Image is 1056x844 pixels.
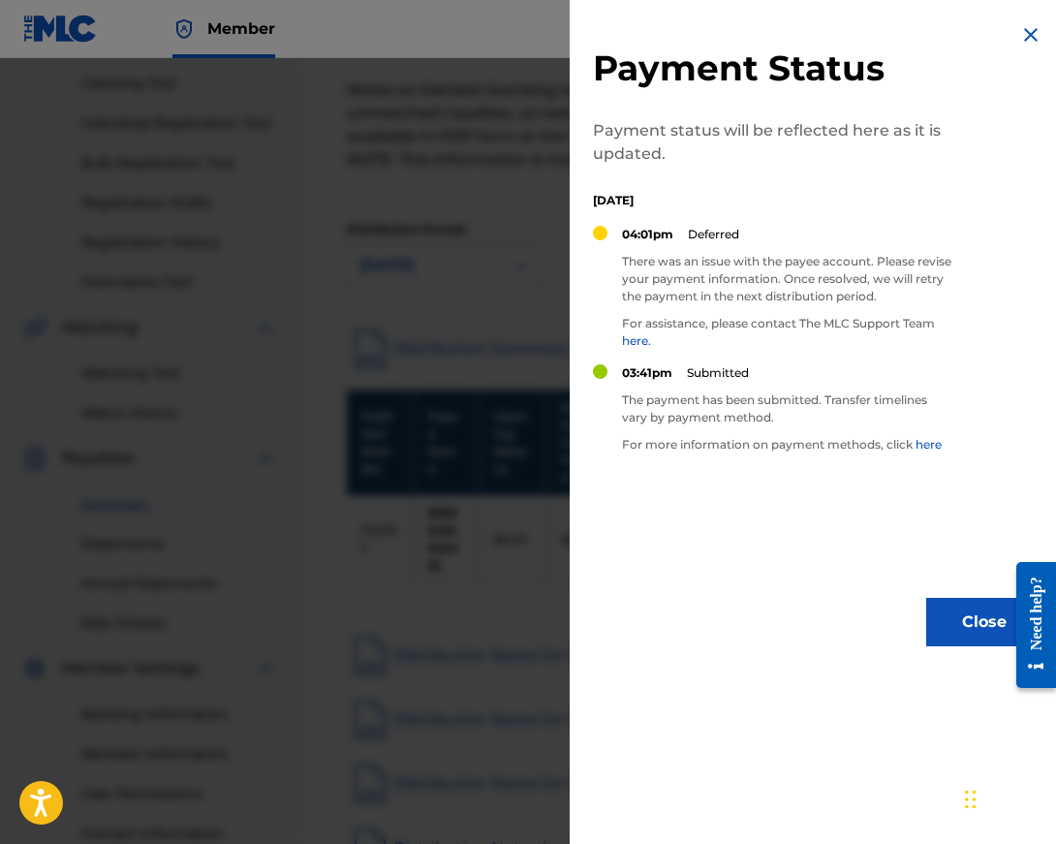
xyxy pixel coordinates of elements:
[916,437,942,452] a: here
[593,192,951,209] p: [DATE]
[965,770,977,828] div: Drag
[926,598,1042,646] button: Close
[1002,542,1056,707] iframe: Resource Center
[622,315,951,350] p: For assistance, please contact The MLC Support Team
[622,391,951,426] p: The payment has been submitted. Transfer timelines vary by payment method.
[959,751,1056,844] iframe: Chat Widget
[622,364,672,382] p: 03:41pm
[593,47,951,90] h2: Payment Status
[622,436,951,453] p: For more information on payment methods, click
[622,226,673,243] p: 04:01pm
[593,119,951,166] p: Payment status will be reflected here as it is updated.
[687,364,749,382] p: Submitted
[207,17,275,40] span: Member
[622,253,951,305] p: There was an issue with the payee account. Please revise your payment information. Once resolved,...
[688,226,739,243] p: Deferred
[622,333,651,348] a: here.
[23,15,98,43] img: MLC Logo
[172,17,196,41] img: Top Rightsholder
